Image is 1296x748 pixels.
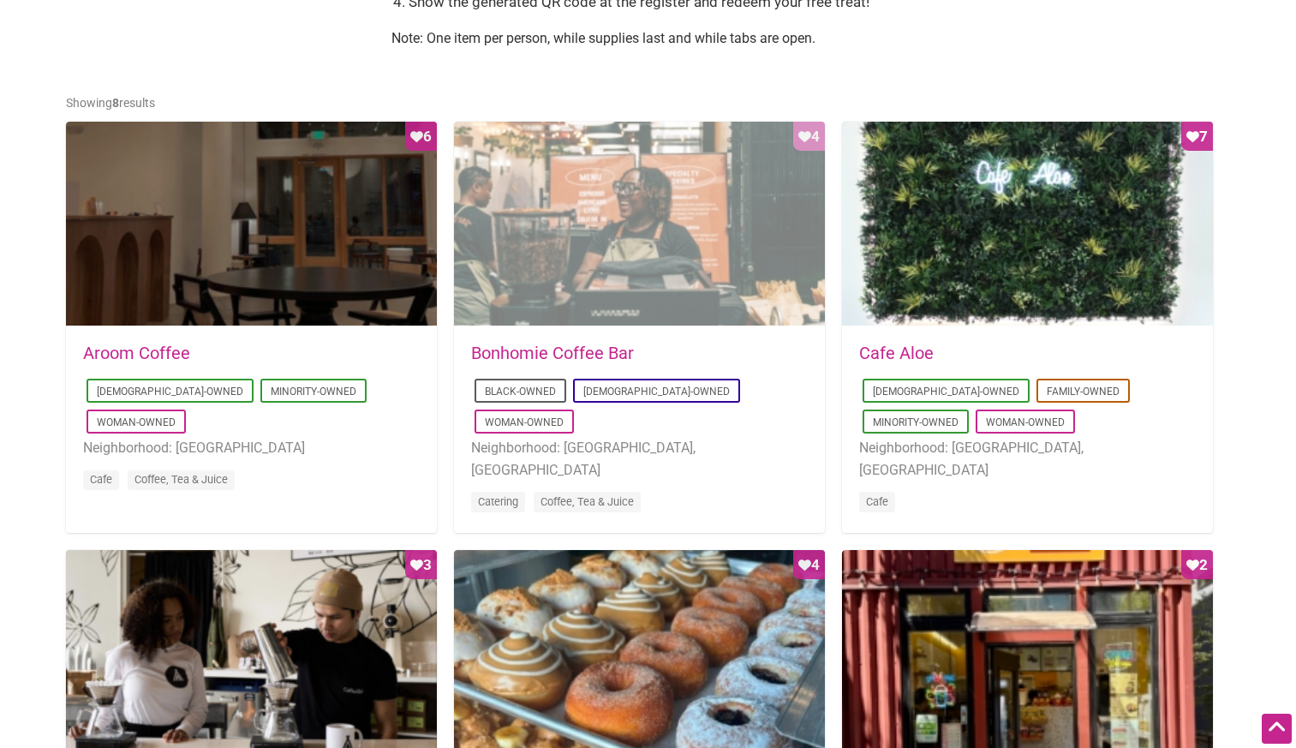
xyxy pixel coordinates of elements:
a: Catering [478,495,518,508]
a: [DEMOGRAPHIC_DATA]-Owned [97,386,243,398]
a: Coffee, Tea & Juice [540,495,634,508]
a: Bonhomie Coffee Bar [471,343,634,363]
a: Cafe [866,495,888,508]
a: Minority-Owned [873,416,959,428]
a: Woman-Owned [97,416,176,428]
a: Coffee, Tea & Juice [134,473,228,486]
a: Cafe Aloe [859,343,934,363]
b: 8 [112,96,119,110]
a: Aroom Coffee [83,343,190,363]
a: Family-Owned [1047,386,1120,398]
a: Woman-Owned [986,416,1065,428]
li: Neighborhood: [GEOGRAPHIC_DATA], [GEOGRAPHIC_DATA] [471,437,808,481]
a: [DEMOGRAPHIC_DATA]-Owned [873,386,1019,398]
a: Minority-Owned [271,386,356,398]
span: Showing results [66,96,155,110]
a: Black-Owned [485,386,556,398]
p: Note: One item per person, while supplies last and while tabs are open. [391,27,905,50]
div: Scroll Back to Top [1262,714,1292,744]
a: Woman-Owned [485,416,564,428]
li: Neighborhood: [GEOGRAPHIC_DATA] [83,437,420,459]
a: Cafe [90,473,112,486]
a: [DEMOGRAPHIC_DATA]-Owned [583,386,730,398]
li: Neighborhood: [GEOGRAPHIC_DATA], [GEOGRAPHIC_DATA] [859,437,1196,481]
